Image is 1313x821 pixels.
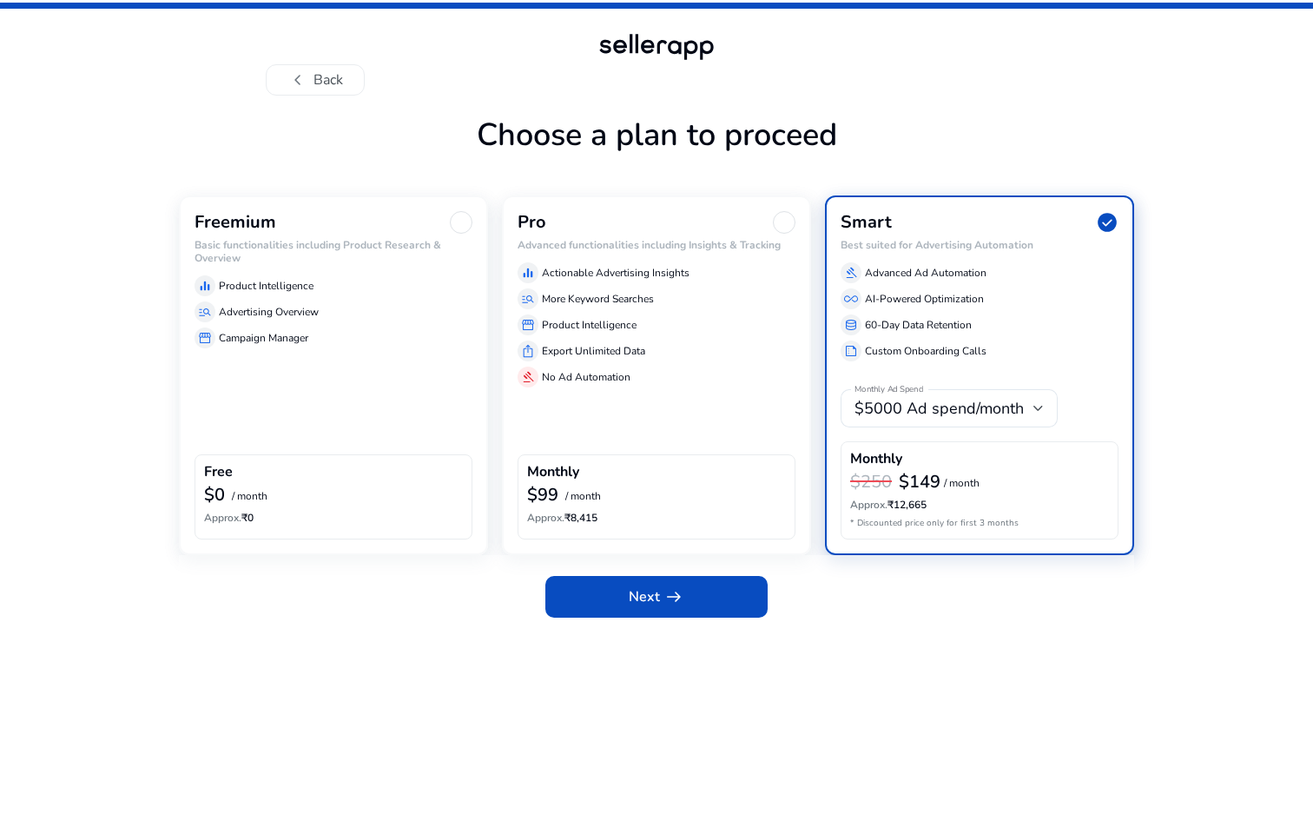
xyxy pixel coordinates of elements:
h1: Choose a plan to proceed [179,116,1134,195]
span: manage_search [198,305,212,319]
span: Next [629,586,684,607]
p: No Ad Automation [542,369,630,385]
h6: Best suited for Advertising Automation [841,239,1118,251]
p: / month [232,491,267,502]
h6: ₹0 [204,512,463,524]
span: Approx. [850,498,887,512]
b: $149 [899,470,940,493]
p: / month [944,478,980,489]
p: Advanced Ad Automation [865,265,986,281]
mat-label: Monthly Ad Spend [854,384,923,396]
p: Campaign Manager [219,330,308,346]
h3: Pro [518,212,546,233]
h6: ₹12,665 [850,499,1109,511]
p: * Discounted price only for first 3 months [850,517,1109,530]
h6: ₹8,415 [527,512,786,524]
p: AI-Powered Optimization [865,291,984,307]
h3: Freemium [195,212,276,233]
p: 60-Day Data Retention [865,317,972,333]
span: database [844,318,858,332]
span: arrow_right_alt [663,586,684,607]
p: Export Unlimited Data [542,343,645,359]
span: check_circle [1096,211,1118,234]
h6: Basic functionalities including Product Research & Overview [195,239,472,264]
span: chevron_left [287,70,308,90]
p: Advertising Overview [219,304,319,320]
p: Product Intelligence [542,317,637,333]
p: More Keyword Searches [542,291,654,307]
p: Actionable Advertising Insights [542,265,689,281]
span: gavel [521,370,535,384]
button: chevron_leftBack [266,64,365,96]
h3: Smart [841,212,892,233]
span: gavel [844,266,858,280]
p: / month [565,491,601,502]
p: Product Intelligence [219,278,313,294]
span: $5000 Ad spend/month [854,398,1024,419]
h6: Advanced functionalities including Insights & Tracking [518,239,795,251]
h3: $250 [850,472,892,493]
span: storefront [521,318,535,332]
button: Nextarrow_right_alt [545,576,768,618]
span: equalizer [521,266,535,280]
span: all_inclusive [844,292,858,306]
h4: Free [204,464,233,480]
b: $0 [204,483,225,507]
span: ios_share [521,344,535,358]
span: summarize [844,344,858,358]
b: $99 [527,483,558,507]
span: Approx. [204,511,241,525]
span: Approx. [527,511,564,525]
h4: Monthly [527,464,579,480]
span: storefront [198,331,212,345]
h4: Monthly [850,451,902,467]
span: equalizer [198,279,212,293]
p: Custom Onboarding Calls [865,343,986,359]
span: manage_search [521,292,535,306]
